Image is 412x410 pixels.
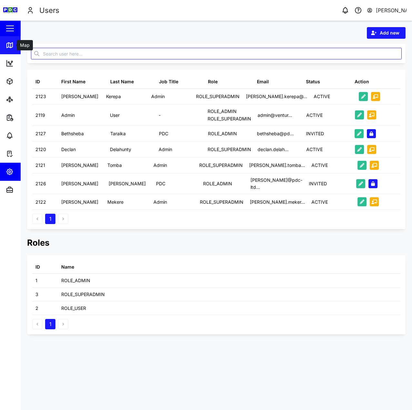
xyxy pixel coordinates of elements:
[208,115,251,122] div: ROLE_SUPERADMIN
[61,112,75,119] div: Admin
[249,162,305,169] div: [PERSON_NAME].tomba...
[151,93,165,100] div: Admin
[110,146,131,153] div: Delahunty
[35,162,45,169] div: 2121
[3,3,17,17] img: Main Logo
[159,112,161,119] div: -
[367,6,407,15] button: [PERSON_NAME]
[35,112,45,119] div: 2119
[159,146,172,153] div: Admin
[45,319,55,329] button: 1
[39,5,59,16] div: Users
[110,130,126,137] div: Taraika
[199,162,243,169] div: ROLE_SUPERADMIN
[110,112,120,119] div: User
[258,112,292,119] div: admin@ventur...
[376,6,407,15] div: [PERSON_NAME]
[355,78,369,85] div: Action
[17,60,46,67] div: Dashboard
[106,93,121,100] div: Kerepa
[203,180,232,187] div: ROLE_ADMIN
[61,146,76,153] div: Declan
[35,199,46,206] div: 2122
[314,93,330,100] div: ACTIVE
[35,291,38,298] div: 3
[309,180,327,187] div: INVITED
[17,42,31,49] div: Map
[208,130,237,137] div: ROLE_ADMIN
[61,277,90,284] div: ROLE_ADMIN
[250,177,302,190] div: [PERSON_NAME]@pdc-ltd...
[17,96,32,103] div: Sites
[61,180,98,187] div: [PERSON_NAME]
[311,162,328,169] div: ACTIVE
[257,78,269,85] div: Email
[35,263,40,271] div: ID
[45,214,55,224] button: 1
[61,78,85,85] div: First Name
[367,27,406,39] button: Add new
[17,150,34,157] div: Tasks
[196,93,240,100] div: ROLE_SUPERADMIN
[35,130,46,137] div: 2127
[306,130,324,137] div: INVITED
[17,168,40,175] div: Settings
[153,199,167,206] div: Admin
[17,78,37,85] div: Assets
[110,78,134,85] div: Last Name
[107,199,123,206] div: Mekere
[35,305,38,312] div: 2
[208,146,251,153] div: ROLE_SUPERADMIN
[61,263,74,271] div: Name
[35,277,37,284] div: 1
[17,114,39,121] div: Reports
[200,199,243,206] div: ROLE_SUPERADMIN
[61,130,84,137] div: Bethsheba
[250,199,305,206] div: [PERSON_NAME].meker...
[61,93,98,100] div: [PERSON_NAME]
[306,78,320,85] div: Status
[159,130,168,137] div: PDC
[35,78,40,85] div: ID
[61,305,86,312] div: ROLE_USER
[61,291,105,298] div: ROLE_SUPERADMIN
[153,162,167,169] div: Admin
[208,78,218,85] div: Role
[35,180,46,187] div: 2126
[27,237,406,248] h2: Roles
[257,130,294,137] div: bethsheba@pd...
[35,93,46,100] div: 2123
[380,27,399,38] span: Add new
[258,146,289,153] div: declan.delah...
[61,199,98,206] div: [PERSON_NAME]
[208,108,251,115] div: ROLE_ADMIN
[311,199,328,206] div: ACTIVE
[159,78,178,85] div: Job Title
[306,146,323,153] div: ACTIVE
[31,48,402,59] input: Search user here...
[306,112,323,119] div: ACTIVE
[35,146,46,153] div: 2120
[109,180,146,187] div: [PERSON_NAME]
[246,93,307,100] div: [PERSON_NAME].kerepa@...
[156,180,165,187] div: PDC
[17,186,36,193] div: Admin
[107,162,122,169] div: Tomba
[17,132,37,139] div: Alarms
[61,162,98,169] div: [PERSON_NAME]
